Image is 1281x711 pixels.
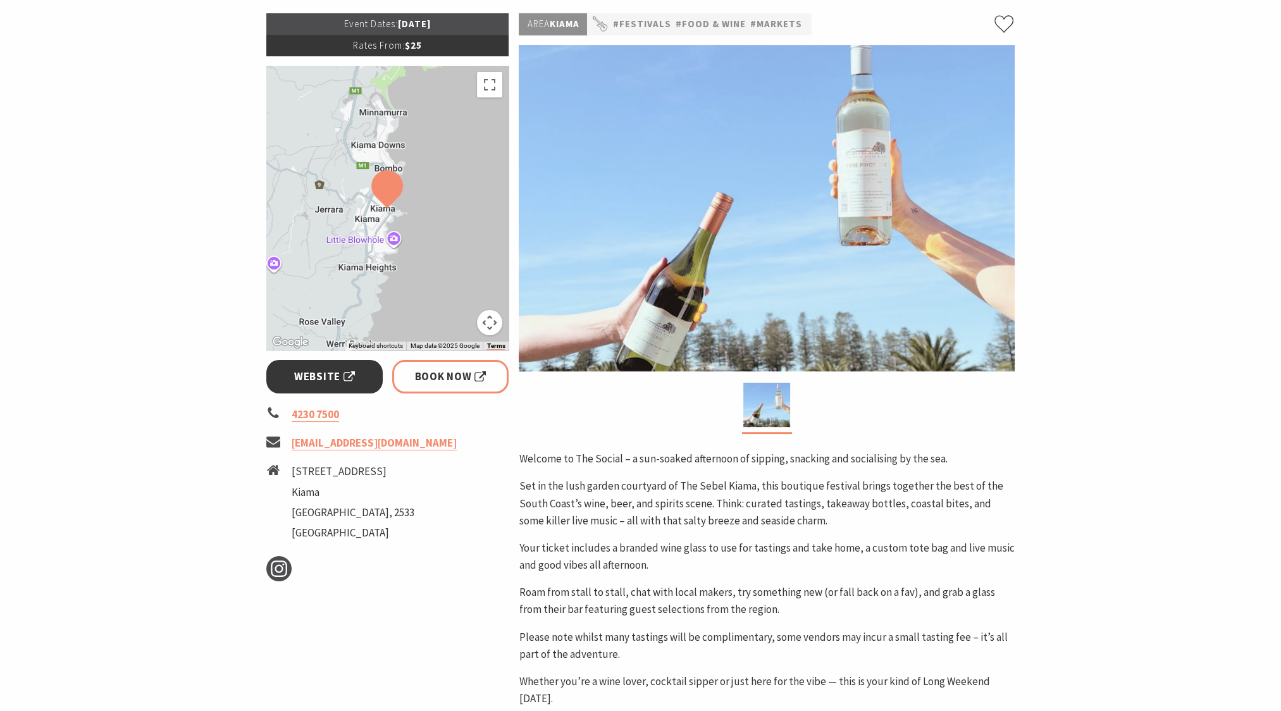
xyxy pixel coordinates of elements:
a: Website [266,360,383,393]
button: Toggle fullscreen view [477,72,502,97]
p: Kiama [519,13,587,35]
a: #Markets [750,16,801,32]
img: Google [269,334,311,350]
a: 4230 7500 [292,407,339,422]
p: [DATE] [266,13,509,35]
a: Terms (opens in new tab) [486,342,505,350]
button: Keyboard shortcuts [348,342,402,350]
button: Map camera controls [477,310,502,335]
img: The Social [519,45,1015,371]
span: Website [294,368,355,385]
li: [GEOGRAPHIC_DATA] [292,524,414,541]
li: Kiama [292,484,414,501]
span: Rates From: [353,39,405,51]
p: Welcome to The Social – a sun-soaked afternoon of sipping, snacking and socialising by the sea. [519,450,1015,467]
p: $25 [266,35,509,56]
p: Please note whilst many tastings will be complimentary, some vendors may incur a small tasting fe... [519,629,1015,663]
span: Map data ©2025 Google [410,342,479,349]
a: Book Now [392,360,509,393]
a: [EMAIL_ADDRESS][DOMAIN_NAME] [292,436,457,450]
li: [GEOGRAPHIC_DATA], 2533 [292,504,414,521]
span: Book Now [415,368,486,385]
p: Roam from stall to stall, chat with local makers, try something new (or fall back on a fav), and ... [519,584,1015,618]
li: [STREET_ADDRESS] [292,463,414,480]
a: #Food & Wine [675,16,745,32]
span: Event Dates: [343,18,397,30]
p: Set in the lush garden courtyard of The Sebel Kiama, this boutique festival brings together the b... [519,478,1015,529]
a: Open this area in Google Maps (opens a new window) [269,334,311,350]
span: Area [527,18,549,30]
p: Your ticket includes a branded wine glass to use for tastings and take home, a custom tote bag an... [519,540,1015,574]
a: #Festivals [612,16,671,32]
p: Whether you’re a wine lover, cocktail sipper or just here for the vibe — this is your kind of Lon... [519,673,1015,707]
img: The Social [743,383,790,427]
